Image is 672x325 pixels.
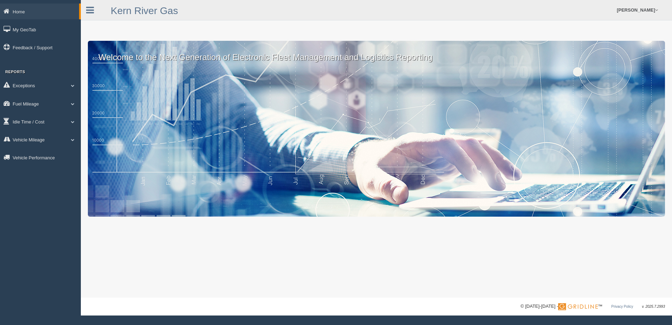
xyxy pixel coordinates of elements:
a: Privacy Policy [611,305,633,308]
span: v. 2025.7.2993 [642,305,665,308]
a: Kern River Gas [111,5,178,16]
div: © [DATE]-[DATE] - ™ [521,303,665,310]
img: Gridline [558,303,598,310]
p: Welcome to the Next Generation of Electronic Fleet Management and Logistics Reporting [88,41,665,63]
